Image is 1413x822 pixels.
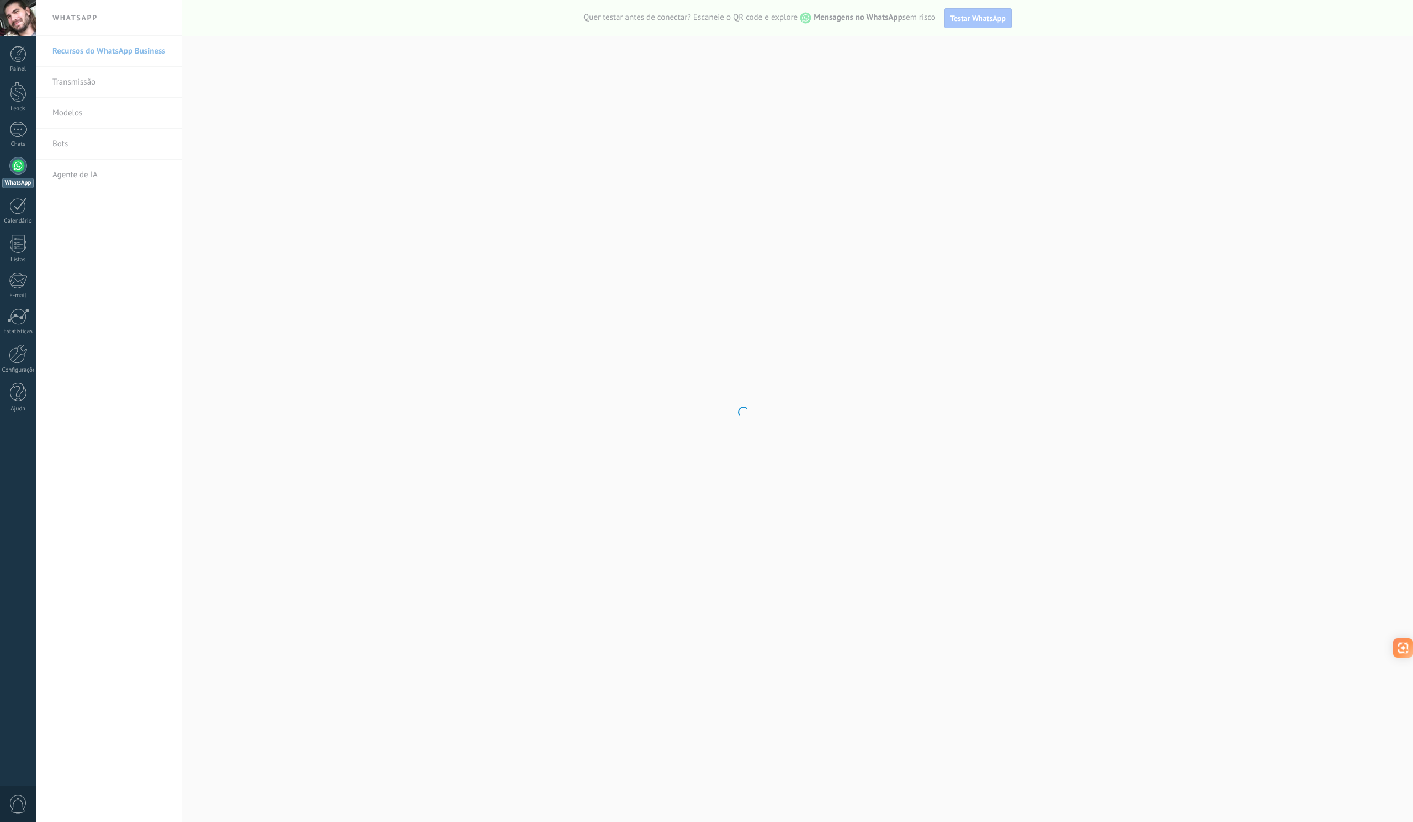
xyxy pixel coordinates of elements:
div: Configurações [2,367,34,374]
div: WhatsApp [2,178,34,188]
div: E-mail [2,292,34,299]
div: Ajuda [2,405,34,413]
div: Estatísticas [2,328,34,335]
div: Leads [2,106,34,113]
div: Chats [2,141,34,148]
div: Listas [2,256,34,264]
div: Painel [2,66,34,73]
div: Calendário [2,218,34,225]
